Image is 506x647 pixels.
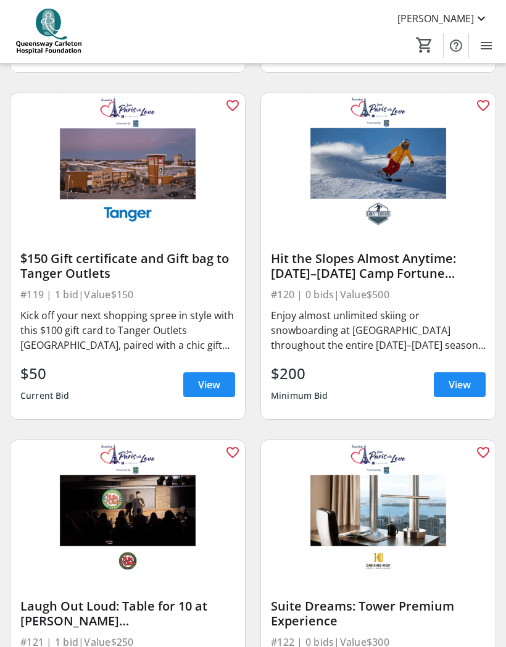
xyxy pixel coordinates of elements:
div: Kick off your next shopping spree in style with this $100 gift card to Tanger Outlets [GEOGRAPHIC... [20,308,235,353]
img: QCH Foundation's Logo [7,9,89,55]
mat-icon: favorite_outline [225,98,240,113]
div: Current Bid [20,385,70,407]
div: Enjoy almost unlimited skiing or snowboarding at [GEOGRAPHIC_DATA] throughout the entire [DATE]–[... [271,308,486,353]
div: $150 Gift certificate and Gift bag to Tanger Outlets [20,251,235,281]
img: Laugh Out Loud: Table for 10 at Yuk Yuk’s Ottawa West [10,440,245,572]
a: View [183,372,235,397]
span: View [449,377,471,392]
mat-icon: favorite_outline [225,445,240,460]
mat-icon: favorite_outline [476,98,491,113]
span: View [198,377,220,392]
button: Help [444,33,468,58]
a: View [434,372,486,397]
img: Hit the Slopes Almost Anytime: 2025–2026 Camp Fortune Season Pass [261,93,496,225]
div: $200 [271,362,328,385]
img: Suite Dreams: Tower Premium Experience [261,440,496,572]
div: #120 | 0 bids | Value $500 [271,286,486,303]
span: [PERSON_NAME] [397,11,474,26]
img: $150 Gift certificate and Gift bag to Tanger Outlets [10,93,245,225]
button: [PERSON_NAME] [388,9,499,28]
div: Minimum Bid [271,385,328,407]
div: #119 | 1 bid | Value $150 [20,286,235,303]
button: Menu [474,33,499,58]
div: $50 [20,362,70,385]
div: Suite Dreams: Tower Premium Experience [271,599,486,628]
div: Laugh Out Loud: Table for 10 at [PERSON_NAME] [GEOGRAPHIC_DATA] [20,599,235,628]
div: Hit the Slopes Almost Anytime: [DATE]–[DATE] Camp Fortune Season Pass [271,251,486,281]
mat-icon: favorite_outline [476,445,491,460]
button: Cart [413,34,436,56]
